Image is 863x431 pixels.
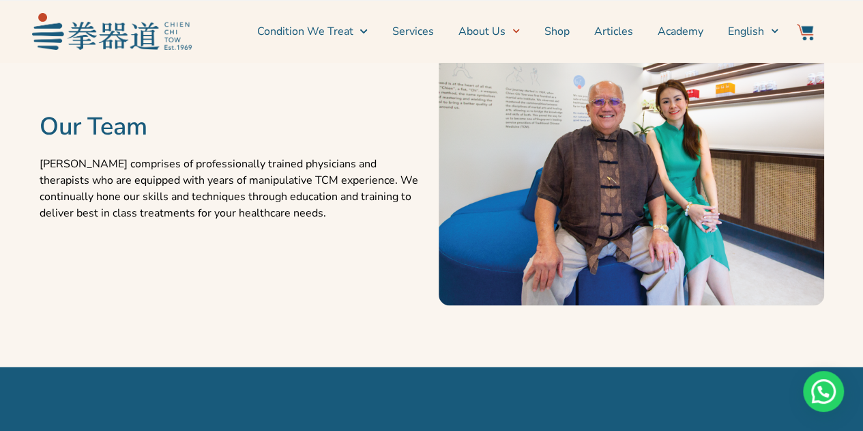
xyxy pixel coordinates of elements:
[257,14,367,48] a: Condition We Treat
[199,14,778,48] nav: Menu
[803,371,844,412] div: Need help? WhatsApp contact
[40,156,425,221] p: [PERSON_NAME] comprises of professionally trained physicians and therapists who are equipped with...
[458,14,520,48] a: About Us
[594,14,633,48] a: Articles
[728,23,764,40] span: English
[392,14,434,48] a: Services
[658,14,703,48] a: Academy
[797,24,813,40] img: Website Icon-03
[40,112,425,142] h2: Our Team
[439,48,824,305] img: Untitled-3-01
[728,14,778,48] a: Switch to English
[544,14,570,48] a: Shop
